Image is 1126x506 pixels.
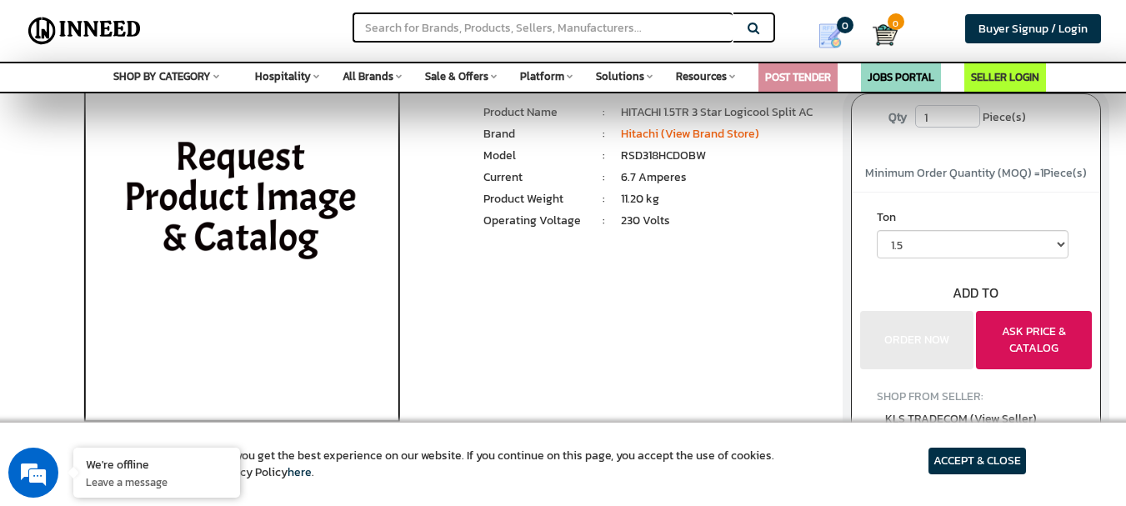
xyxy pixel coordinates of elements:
[587,148,621,164] li: :
[483,148,586,164] li: Model
[880,105,915,130] label: Qty
[483,213,586,229] li: Operating Voltage
[621,104,826,121] li: HITACHI 1.5TR 3 Star Logicool Split AC
[873,23,898,48] img: Cart
[888,13,904,30] span: 0
[877,390,1076,403] h4: SHOP FROM SELLER:
[621,148,826,164] li: RSD318HCDOBW
[596,68,644,84] span: Solutions
[852,283,1100,303] div: ADD TO
[483,169,586,186] li: Current
[587,126,621,143] li: :
[621,125,759,143] a: Hitachi (View Brand Store)
[100,448,774,481] article: We use cookies to ensure you get the best experience on our website. If you continue on this page...
[965,14,1101,43] a: Buyer Signup / Login
[928,448,1026,474] article: ACCEPT & CLOSE
[255,68,311,84] span: Hospitality
[873,17,883,53] a: Cart 0
[353,13,733,43] input: Search for Brands, Products, Sellers, Manufacturers...
[877,209,1076,230] label: Ton
[23,10,147,52] img: Inneed.Market
[113,68,211,84] span: SHOP BY CATEGORY
[621,191,826,208] li: 11.20 kg
[971,69,1039,85] a: SELLER LOGIN
[885,410,1068,486] a: KLS TRADECOM (View Seller) [GEOGRAPHIC_DATA], [GEOGRAPHIC_DATA] Verified Seller
[1040,164,1043,182] span: 1
[483,104,586,121] li: Product Name
[343,68,393,84] span: All Brands
[520,68,564,84] span: Platform
[818,23,843,48] img: Show My Quotes
[621,169,826,186] li: 6.7 Amperes
[86,474,228,489] p: Leave a message
[587,213,621,229] li: :
[976,311,1092,369] button: ASK PRICE & CATALOG
[621,213,826,229] li: 230 Volts
[676,68,727,84] span: Resources
[288,463,312,481] a: here
[868,69,934,85] a: JOBS PORTAL
[865,164,1087,182] span: Minimum Order Quantity (MOQ) = Piece(s)
[885,410,1037,428] span: KLS TRADECOM
[587,191,621,208] li: :
[483,126,586,143] li: Brand
[587,104,621,121] li: :
[86,456,228,472] div: We're offline
[799,17,873,55] a: my Quotes 0
[765,69,831,85] a: POST TENDER
[587,169,621,186] li: :
[983,105,1026,130] span: Piece(s)
[837,17,853,33] span: 0
[978,20,1088,38] span: Buyer Signup / Login
[425,68,488,84] span: Sale & Offers
[483,191,586,208] li: Product Weight
[48,52,437,468] img: HITACHI 1.5 TR 3 STAR LOGICOOL Split AC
